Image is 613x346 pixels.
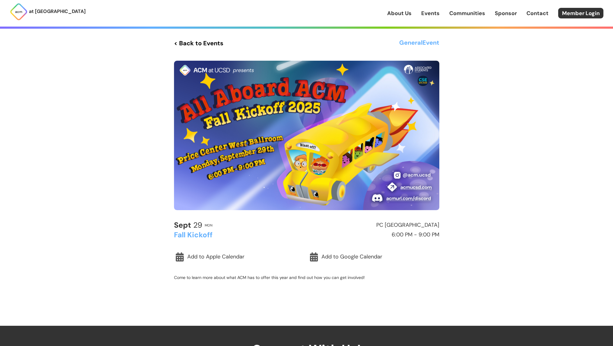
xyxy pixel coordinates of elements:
[558,8,603,18] a: Member Login
[174,221,202,229] h2: 29
[174,220,191,230] b: Sept
[449,9,485,17] a: Communities
[309,222,439,228] h2: PC [GEOGRAPHIC_DATA]
[29,8,86,15] p: at [GEOGRAPHIC_DATA]
[399,38,439,49] h3: General Event
[526,9,548,17] a: Contact
[387,9,412,17] a: About Us
[10,3,86,21] a: at [GEOGRAPHIC_DATA]
[174,61,439,210] img: Event Cover Photo
[174,275,439,280] p: Come to learn more about what ACM has to offer this year and find out how you can get involved!
[421,9,440,17] a: Events
[174,231,304,239] h2: Fall Kickoff
[309,232,439,238] h2: 6:00 PM - 9:00 PM
[205,223,213,227] h2: Mon
[495,9,517,17] a: Sponsor
[308,250,439,264] a: Add to Google Calendar
[174,250,305,264] a: Add to Apple Calendar
[174,38,223,49] a: < Back to Events
[10,3,28,21] img: ACM Logo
